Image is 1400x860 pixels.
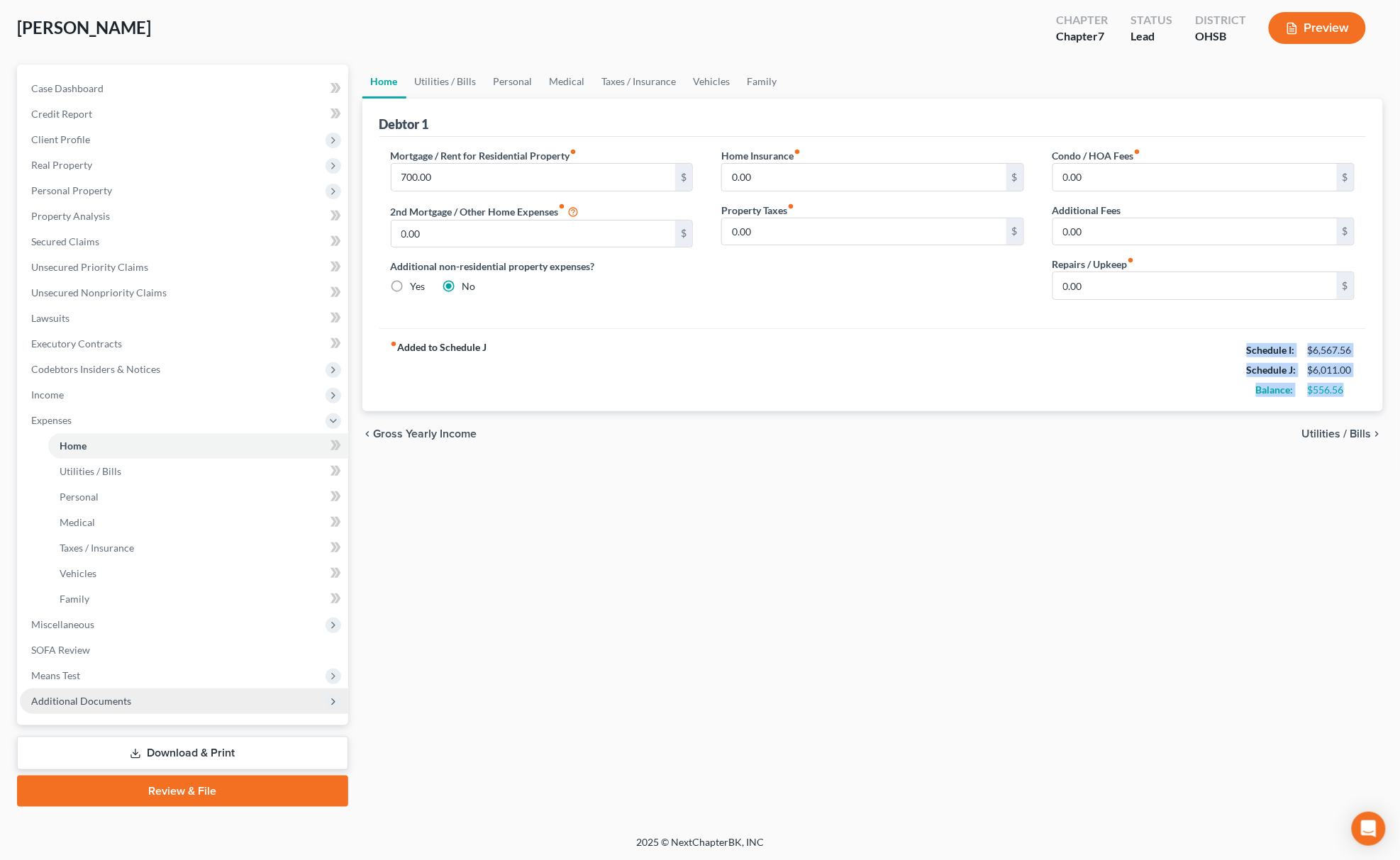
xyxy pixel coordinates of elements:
input: -- [1053,164,1338,191]
button: chevron_left Gross Yearly Income [362,428,477,440]
button: Preview [1269,12,1366,44]
span: Personal [60,491,99,503]
a: Vehicles [685,65,739,99]
div: District [1195,12,1246,28]
div: OHSB [1195,28,1246,45]
input: -- [391,220,676,247]
strong: Schedule J: [1247,364,1296,376]
a: Unsecured Priority Claims [20,255,348,280]
a: Vehicles [48,561,348,586]
label: No [462,279,476,294]
label: Condo / HOA Fees [1052,148,1141,163]
i: fiber_manual_record [570,148,577,155]
i: fiber_manual_record [787,203,794,210]
div: Open Intercom Messenger [1352,812,1386,846]
div: $ [675,164,692,191]
a: Family [739,65,786,99]
span: 7 [1098,29,1104,43]
a: SOFA Review [20,637,348,663]
a: Medical [48,510,348,535]
input: -- [1053,272,1338,299]
a: Taxes / Insurance [48,535,348,561]
strong: Added to Schedule J [391,340,487,400]
span: Taxes / Insurance [60,542,134,554]
div: $ [1006,218,1023,245]
i: fiber_manual_record [559,203,566,210]
span: Medical [60,516,95,528]
span: Gross Yearly Income [374,428,477,440]
span: Means Test [31,669,80,681]
a: Taxes / Insurance [594,65,685,99]
label: Repairs / Upkeep [1052,257,1135,272]
div: $ [1337,272,1354,299]
a: Case Dashboard [20,76,348,101]
label: Property Taxes [721,203,794,218]
a: Secured Claims [20,229,348,255]
a: Home [362,65,406,99]
strong: Balance: [1256,384,1294,396]
a: Executory Contracts [20,331,348,357]
div: $6,011.00 [1308,363,1355,377]
i: chevron_left [362,428,374,440]
span: Vehicles [60,567,96,579]
label: Additional Fees [1052,203,1121,218]
span: Executory Contracts [31,337,122,350]
span: Unsecured Priority Claims [31,261,148,273]
label: Yes [411,279,426,294]
div: Lead [1130,28,1172,45]
i: chevron_right [1372,428,1383,440]
label: 2nd Mortgage / Other Home Expenses [391,203,579,220]
a: Utilities / Bills [48,459,348,484]
span: Property Analysis [31,210,110,222]
input: -- [722,218,1006,245]
div: $556.56 [1308,383,1355,397]
i: fiber_manual_record [391,340,398,347]
span: Income [31,389,64,401]
span: Credit Report [31,108,92,120]
span: Unsecured Nonpriority Claims [31,286,167,298]
span: Secured Claims [31,235,99,247]
div: $ [1006,164,1023,191]
strong: Schedule I: [1247,344,1295,356]
span: Case Dashboard [31,82,104,94]
div: Debtor 1 [379,116,429,133]
a: Personal [485,65,541,99]
div: $6,567.56 [1308,343,1355,357]
input: -- [391,164,676,191]
div: $ [1337,164,1354,191]
div: $ [1337,218,1354,245]
div: $ [675,220,692,247]
span: Utilities / Bills [60,465,121,477]
span: Home [60,440,87,452]
span: Expenses [31,414,72,426]
span: Codebtors Insiders & Notices [31,363,160,375]
a: Personal [48,484,348,510]
span: Miscellaneous [31,618,94,630]
div: Status [1130,12,1172,28]
span: Client Profile [31,133,90,145]
span: Utilities / Bills [1302,428,1372,440]
a: Review & File [17,776,348,807]
span: Family [60,593,89,605]
i: fiber_manual_record [794,148,801,155]
a: Download & Print [17,737,348,770]
label: Additional non-residential property expenses? [391,259,694,274]
span: [PERSON_NAME] [17,17,151,38]
a: Credit Report [20,101,348,127]
button: Utilities / Bills chevron_right [1302,428,1383,440]
a: Medical [541,65,594,99]
div: Chapter [1056,28,1108,45]
i: fiber_manual_record [1134,148,1141,155]
span: Real Property [31,159,92,171]
span: Lawsuits [31,312,70,324]
a: Unsecured Nonpriority Claims [20,280,348,306]
a: Lawsuits [20,306,348,331]
span: Personal Property [31,184,112,196]
a: Property Analysis [20,203,348,229]
span: SOFA Review [31,644,90,656]
a: Family [48,586,348,612]
input: -- [1053,218,1338,245]
i: fiber_manual_record [1128,257,1135,264]
span: Additional Documents [31,695,131,707]
label: Home Insurance [721,148,801,163]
